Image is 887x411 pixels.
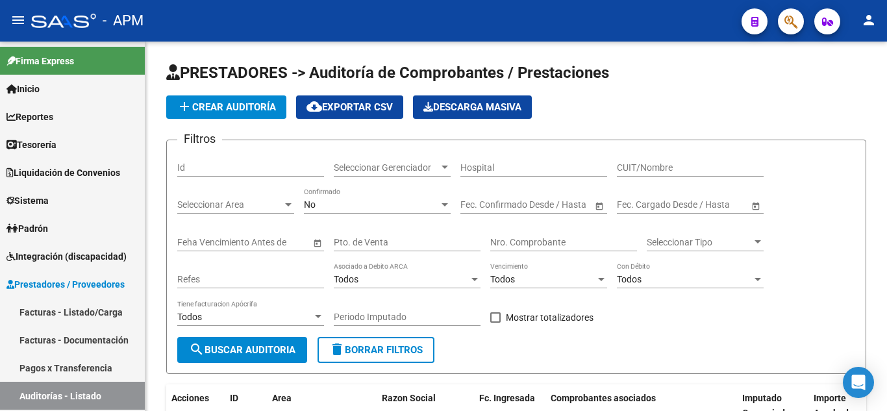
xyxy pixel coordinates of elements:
[6,54,74,68] span: Firma Express
[6,110,53,124] span: Reportes
[230,393,238,403] span: ID
[592,199,606,212] button: Open calendar
[413,95,532,119] app-download-masive: Descarga masiva de comprobantes (adjuntos)
[306,101,393,113] span: Exportar CSV
[490,274,515,284] span: Todos
[617,199,664,210] input: Fecha inicio
[306,99,322,114] mat-icon: cloud_download
[6,249,127,264] span: Integración (discapacidad)
[166,95,286,119] button: Crear Auditoría
[177,312,202,322] span: Todos
[6,193,49,208] span: Sistema
[304,199,316,210] span: No
[177,101,276,113] span: Crear Auditoría
[460,199,508,210] input: Fecha inicio
[10,12,26,28] mat-icon: menu
[296,95,403,119] button: Exportar CSV
[310,236,324,249] button: Open calendar
[166,64,609,82] span: PRESTADORES -> Auditoría de Comprobantes / Prestaciones
[6,221,48,236] span: Padrón
[177,199,282,210] span: Seleccionar Area
[189,342,205,357] mat-icon: search
[749,199,762,212] button: Open calendar
[189,344,295,356] span: Buscar Auditoria
[6,166,120,180] span: Liquidación de Convenios
[551,393,656,403] span: Comprobantes asociados
[329,342,345,357] mat-icon: delete
[479,393,535,403] span: Fc. Ingresada
[506,310,593,325] span: Mostrar totalizadores
[617,274,642,284] span: Todos
[675,199,739,210] input: Fecha fin
[334,274,358,284] span: Todos
[318,337,434,363] button: Borrar Filtros
[423,101,521,113] span: Descarga Masiva
[413,95,532,119] button: Descarga Masiva
[177,99,192,114] mat-icon: add
[171,393,209,403] span: Acciones
[6,82,40,96] span: Inicio
[177,337,307,363] button: Buscar Auditoria
[519,199,582,210] input: Fecha fin
[177,130,222,148] h3: Filtros
[6,138,56,152] span: Tesorería
[861,12,877,28] mat-icon: person
[6,277,125,292] span: Prestadores / Proveedores
[334,162,439,173] span: Seleccionar Gerenciador
[647,237,752,248] span: Seleccionar Tipo
[329,344,423,356] span: Borrar Filtros
[843,367,874,398] div: Open Intercom Messenger
[382,393,436,403] span: Razon Social
[103,6,144,35] span: - APM
[272,393,292,403] span: Area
